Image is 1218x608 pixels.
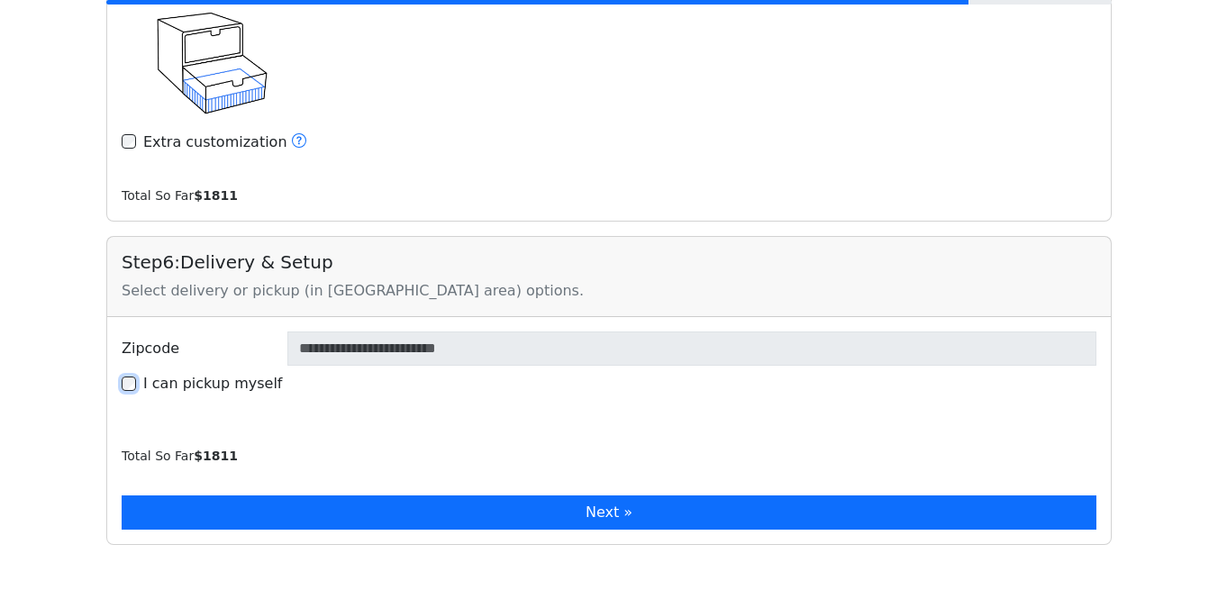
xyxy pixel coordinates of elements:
[194,188,238,203] b: $ 1811
[122,280,1096,302] div: Select delivery or pickup (in [GEOGRAPHIC_DATA] area) options.
[143,9,278,116] img: Add a hidden compartment
[122,134,136,149] input: Extra customization
[122,251,1096,273] h5: Step 6 : Delivery & Setup
[122,449,238,463] small: Total So Far
[194,449,238,463] b: $ 1811
[122,188,238,203] small: Total So Far
[122,495,1096,530] button: Next »
[143,131,307,154] label: Extra customization
[143,373,283,395] label: I can pickup myself
[291,131,307,154] button: Extra customization
[122,377,136,391] input: I can pickup myself
[111,331,277,366] label: Zipcode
